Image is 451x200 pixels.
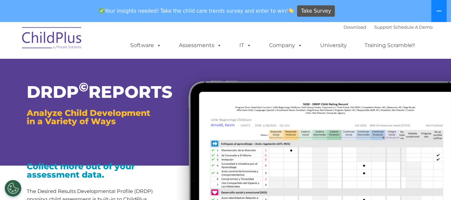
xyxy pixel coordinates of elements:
img: 👏 [288,8,293,13]
span: Take Survey [301,5,331,17]
h3: Collect more out of your assessment data. [27,162,162,179]
img: ChildPlus by Procare Solutions [19,22,85,56]
a: IT [233,39,258,52]
a: University [313,39,354,52]
a: Take Survey [297,5,335,17]
a: Assessments [172,39,228,52]
a: Software [124,39,168,52]
button: Cookies Settings [5,180,21,197]
h1: DRDP REPORTS [27,84,162,101]
a: Company [262,39,309,52]
a: Training Scramble!! [358,39,422,52]
img: ✅ [99,8,104,13]
font: | [344,24,433,30]
span: in a Variety of Ways [27,116,116,126]
a: Support [374,24,392,30]
sup: © [79,79,88,94]
a: Schedule A Demo [393,24,433,30]
span: Your insights needed! Take the child care trends survey and enter to win! [96,4,296,17]
span: Analyze Child Development [27,108,150,118]
a: Download [344,24,366,30]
